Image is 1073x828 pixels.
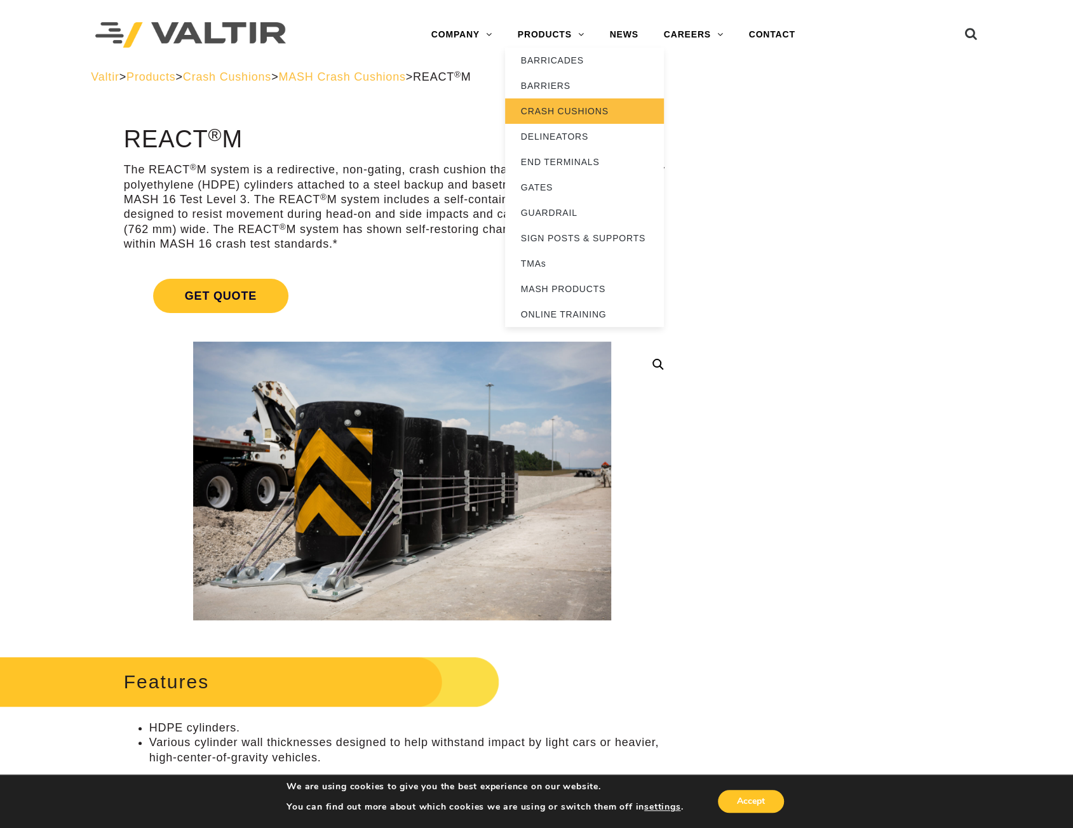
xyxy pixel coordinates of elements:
[126,70,175,83] a: Products
[505,302,664,327] a: ONLINE TRAINING
[505,48,664,73] a: BARRICADES
[91,70,119,83] a: Valtir
[505,200,664,225] a: GUARDRAIL
[454,70,461,79] sup: ®
[183,70,271,83] a: Crash Cushions
[149,721,681,735] li: HDPE cylinders.
[644,801,680,813] button: settings
[280,222,287,232] sup: ®
[278,70,405,83] a: MASH Crash Cushions
[413,70,471,83] span: REACT M
[505,175,664,200] a: GATES
[718,790,784,813] button: Accept
[505,225,664,251] a: SIGN POSTS & SUPPORTS
[287,781,683,792] p: We are using cookies to give you the best experience on our website.
[124,264,681,328] a: Get Quote
[505,22,597,48] a: PRODUCTS
[124,126,681,153] h1: REACT M
[190,163,197,172] sup: ®
[505,73,664,98] a: BARRIERS
[505,124,664,149] a: DELINEATORS
[320,192,327,202] sup: ®
[505,251,664,276] a: TMAs
[91,70,982,84] div: > > > >
[124,163,681,251] p: The REACT M system is a redirective, non-gating, crash cushion that consists of six high-density ...
[153,279,288,313] span: Get Quote
[597,22,651,48] a: NEWS
[505,98,664,124] a: CRASH CUSHIONS
[505,276,664,302] a: MASH PRODUCTS
[651,22,736,48] a: CAREERS
[149,735,681,765] li: Various cylinder wall thicknesses designed to help withstand impact by light cars or heavier, hig...
[505,149,664,175] a: END TERMINALS
[287,801,683,813] p: You can find out more about which cookies we are using or switch them off in .
[736,22,808,48] a: CONTACT
[95,22,286,48] img: Valtir
[419,22,505,48] a: COMPANY
[208,124,222,145] sup: ®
